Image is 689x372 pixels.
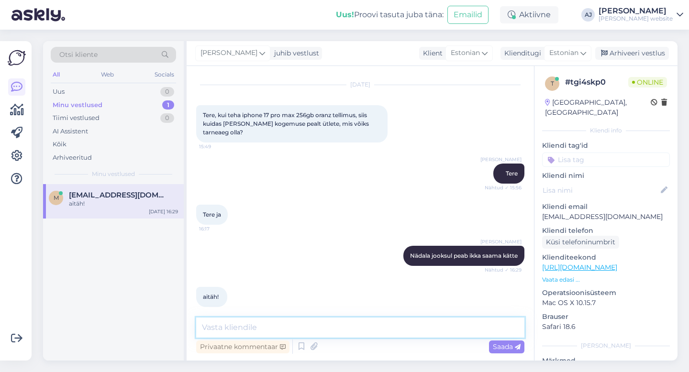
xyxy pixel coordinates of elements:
div: Socials [153,68,176,81]
div: Küsi telefoninumbrit [542,236,619,249]
div: Proovi tasuta juba täna: [336,9,444,21]
b: Uus! [336,10,354,19]
span: Tere ja [203,211,221,218]
div: Minu vestlused [53,100,102,110]
p: Kliendi telefon [542,226,670,236]
p: [EMAIL_ADDRESS][DOMAIN_NAME] [542,212,670,222]
div: [DATE] 16:29 [149,208,178,215]
span: 16:29 [199,307,235,315]
p: Kliendi nimi [542,171,670,181]
span: 15:49 [199,143,235,150]
div: AI Assistent [53,127,88,136]
div: All [51,68,62,81]
p: Kliendi email [542,202,670,212]
span: [PERSON_NAME] [200,48,257,58]
span: Saada [493,342,521,351]
div: [DATE] [196,80,524,89]
div: Uus [53,87,65,97]
div: Klienditugi [500,48,541,58]
div: Aktiivne [500,6,558,23]
div: AJ [581,8,595,22]
div: [PERSON_NAME] [599,7,673,15]
p: Operatsioonisüsteem [542,288,670,298]
div: 0 [160,113,174,123]
p: Mac OS X 10.15.7 [542,298,670,308]
p: Vaata edasi ... [542,275,670,284]
div: juhib vestlust [270,48,319,58]
span: m [54,194,59,201]
span: [PERSON_NAME] [480,238,522,245]
img: Askly Logo [8,49,26,67]
span: 16:17 [199,225,235,232]
div: [PERSON_NAME] website [599,15,673,22]
div: [PERSON_NAME] [542,341,670,350]
span: Otsi kliente [59,50,98,60]
div: Kliendi info [542,126,670,135]
span: Nähtud ✓ 16:29 [485,266,522,274]
span: Minu vestlused [92,170,135,178]
span: t [551,80,554,87]
span: Tere [506,170,518,177]
p: Klienditeekond [542,252,670,263]
div: # tgi4skp0 [565,77,628,88]
span: Estonian [549,48,578,58]
input: Lisa tag [542,153,670,167]
span: Tere, kui teha iphone 17 pro max 256gb oranz tellimus, siis kuidas [PERSON_NAME] kogemuse pealt ü... [203,111,370,136]
button: Emailid [447,6,489,24]
div: Klient [419,48,443,58]
span: Nähtud ✓ 15:56 [485,184,522,191]
p: Safari 18.6 [542,322,670,332]
span: Estonian [451,48,480,58]
span: Online [628,77,667,88]
div: Privaatne kommentaar [196,340,289,353]
span: Nädala jooksul peab ikka saama kätte [410,252,518,259]
span: macanudi.pi@gmail.com [69,191,168,199]
div: Arhiveeritud [53,153,92,163]
div: Arhiveeri vestlus [595,47,669,60]
input: Lisa nimi [543,185,659,196]
p: Brauser [542,312,670,322]
div: Web [99,68,116,81]
span: aitäh! [203,293,219,300]
div: aitäh! [69,199,178,208]
div: Tiimi vestlused [53,113,100,123]
div: Kõik [53,140,67,149]
a: [PERSON_NAME][PERSON_NAME] website [599,7,683,22]
p: Märkmed [542,356,670,366]
div: 0 [160,87,174,97]
div: 1 [162,100,174,110]
div: [GEOGRAPHIC_DATA], [GEOGRAPHIC_DATA] [545,98,651,118]
p: Kliendi tag'id [542,141,670,151]
span: [PERSON_NAME] [480,156,522,163]
a: [URL][DOMAIN_NAME] [542,263,617,272]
